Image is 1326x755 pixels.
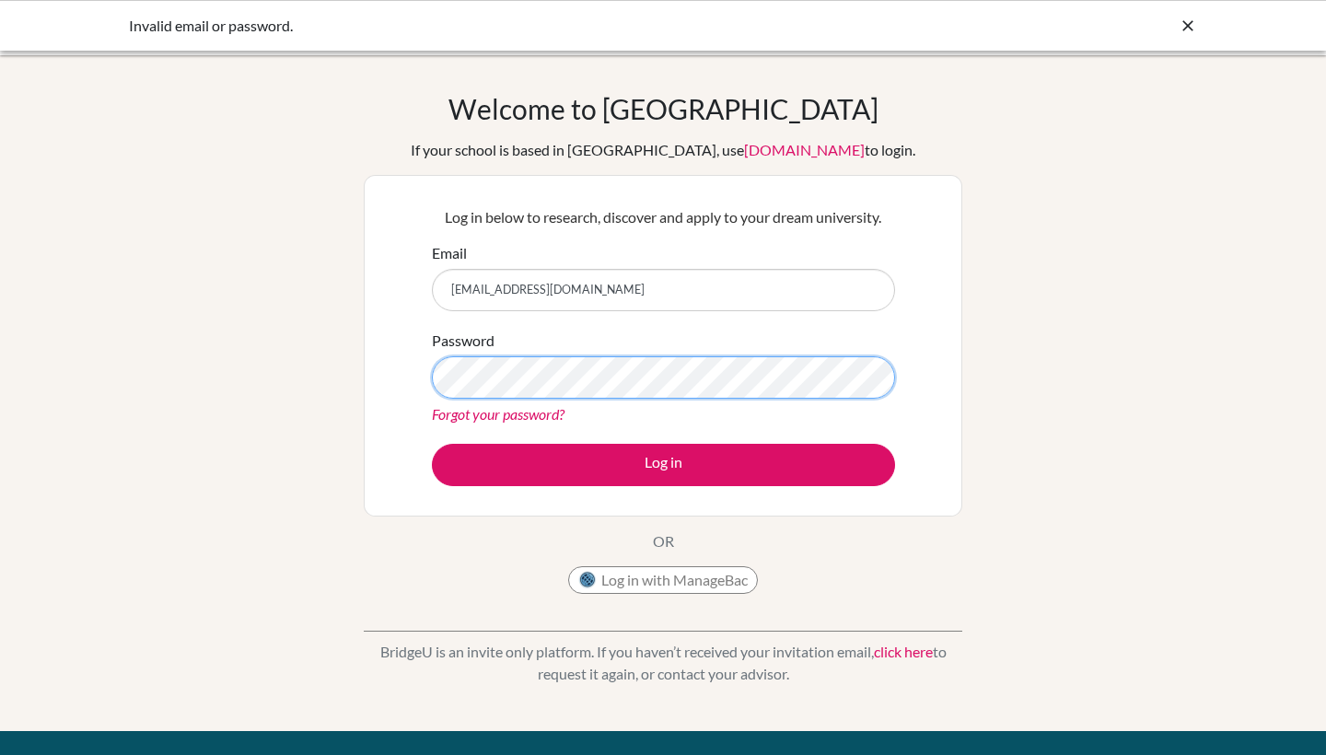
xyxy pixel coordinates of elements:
h1: Welcome to [GEOGRAPHIC_DATA] [448,92,878,125]
div: If your school is based in [GEOGRAPHIC_DATA], use to login. [411,139,915,161]
p: BridgeU is an invite only platform. If you haven’t received your invitation email, to request it ... [364,641,962,685]
label: Password [432,330,494,352]
a: click here [874,643,933,660]
div: Invalid email or password. [129,15,921,37]
a: [DOMAIN_NAME] [744,141,865,158]
button: Log in [432,444,895,486]
a: Forgot your password? [432,405,564,423]
p: Log in below to research, discover and apply to your dream university. [432,206,895,228]
label: Email [432,242,467,264]
button: Log in with ManageBac [568,566,758,594]
p: OR [653,530,674,552]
